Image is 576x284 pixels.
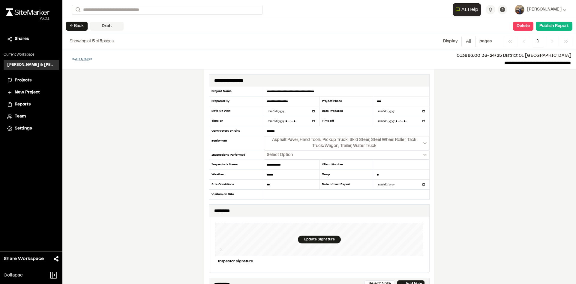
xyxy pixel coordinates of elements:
p: Display [443,38,458,45]
span: Asphalt Paver, Hand Tools, Pickup Truck, Skid Steer, Steel Wheel Roller, Tack Truck/Wagon, Traile... [267,137,422,149]
div: Date Prepared [319,106,374,116]
button: Open AI Assistant [453,3,481,16]
div: Contractors on Site [209,126,264,136]
div: Client Number [319,160,374,170]
div: Oh geez...please don't... [6,16,49,21]
span: New Project [15,89,40,96]
div: Time off [319,116,374,126]
span: Collapse [4,272,23,279]
button: Search [72,5,83,15]
button: Delete [513,22,533,31]
span: Showing of [70,40,92,43]
span: 1 [532,36,544,47]
button: Select date range [264,136,429,150]
span: Projects [15,77,31,84]
button: Publish Report [536,22,572,31]
div: Update Signature [298,236,341,243]
span: 5 [92,40,95,43]
a: New Project [7,89,55,96]
div: Time on [209,116,264,126]
p: of pages [70,38,114,45]
div: Visitors on Site [209,190,264,199]
span: [PERSON_NAME] [527,6,562,13]
div: Project Phase [319,96,374,106]
img: file [67,55,97,64]
div: Site Conditions [209,180,264,190]
span: Reports [15,101,31,108]
span: 5 [100,40,102,43]
div: Weather [209,170,264,180]
div: Date Of Visit [209,106,264,116]
a: Team [7,113,55,120]
h3: [PERSON_NAME] & [PERSON_NAME] Inc. [7,62,55,68]
nav: Navigation [504,36,572,47]
div: Inspector Signature [215,256,423,267]
span: Settings [15,125,32,132]
a: Projects [7,77,55,84]
span: Shares [15,36,29,42]
button: [PERSON_NAME] [515,5,566,14]
a: Reports [7,101,55,108]
div: Prepared By [209,96,264,106]
p: Current Workspace [4,52,59,57]
span: AI Help [461,6,478,13]
div: Date of Last Report [319,180,374,190]
span: Share Workspace [4,255,44,262]
div: Temp [319,170,374,180]
button: Select date range [264,150,429,160]
div: Draft [90,22,124,31]
p: District 01 [GEOGRAPHIC_DATA] [102,53,571,59]
p: page s [479,38,492,45]
button: ← Back [66,22,88,31]
span: Team [15,113,26,120]
div: Project Name [209,87,264,96]
button: All [461,36,476,47]
span: 013896.00 33-24/25 [457,54,502,58]
div: Inspections Performed [209,150,264,160]
img: rebrand.png [6,8,49,16]
span: Select Option [267,152,293,158]
div: Open AI Assistant [453,3,483,16]
a: Shares [7,36,55,42]
div: Inspector's Name [209,160,264,170]
img: User [515,5,524,14]
a: Settings [7,125,55,132]
div: Equipment [209,136,264,150]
